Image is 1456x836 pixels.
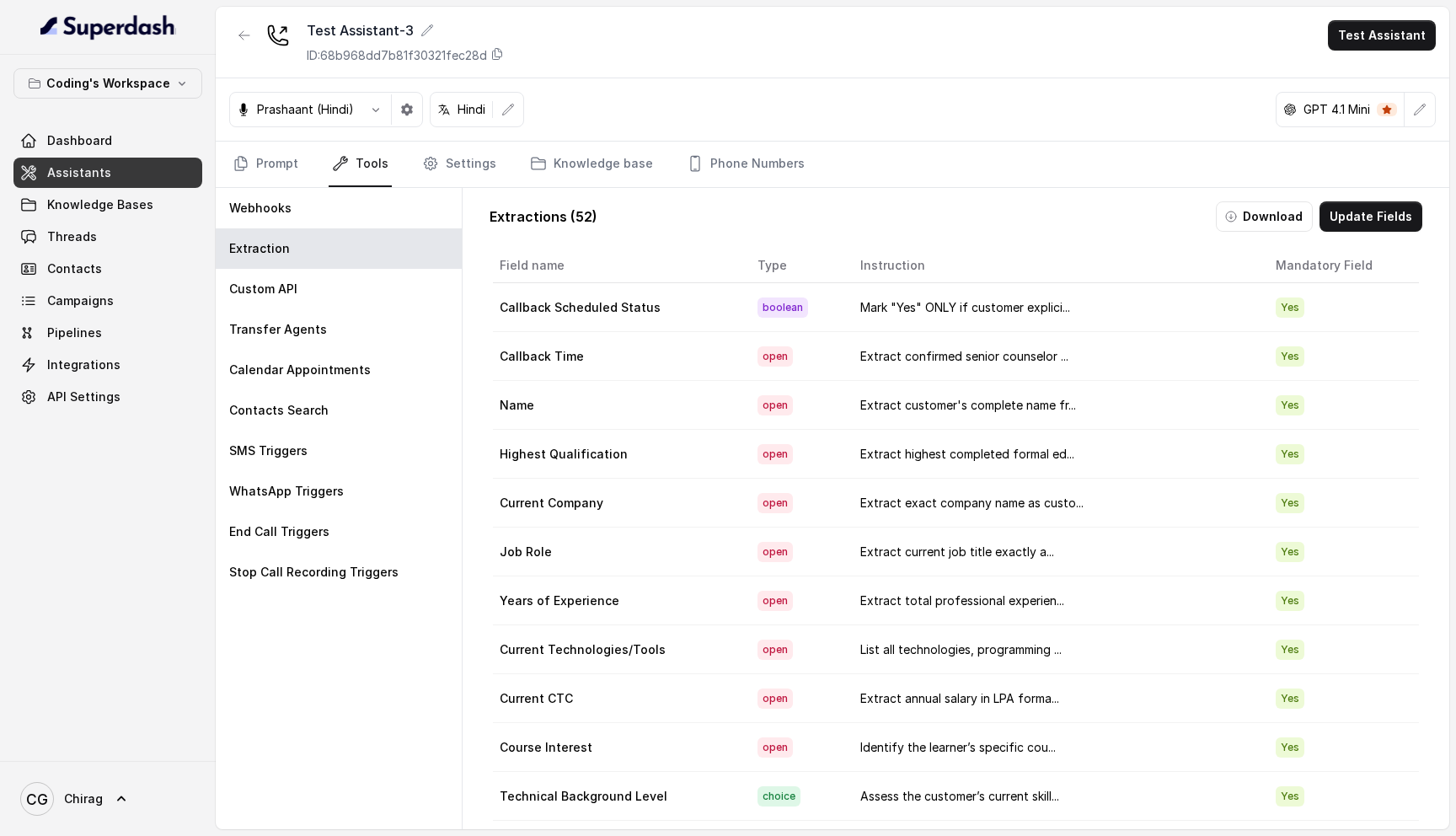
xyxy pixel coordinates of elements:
span: Chirag [64,790,103,807]
td: Current Company [493,479,744,528]
img: light.svg [40,13,176,40]
span: Yes [1276,737,1304,758]
p: Transfer Agents [229,321,327,338]
span: open [757,542,793,562]
button: Update Fields [1319,201,1422,232]
th: Mandatory Field [1262,249,1419,283]
td: List all technologies, programming ... [847,625,1262,674]
p: SMS Triggers [229,442,308,459]
a: Knowledge Bases [13,190,202,220]
p: Extraction [229,240,290,257]
p: Contacts Search [229,402,329,419]
span: open [757,346,793,367]
span: Assistants [47,164,111,181]
td: Extract highest completed formal ed... [847,430,1262,479]
span: Yes [1276,346,1304,367]
p: GPT 4.1 Mini [1303,101,1370,118]
span: Dashboard [47,132,112,149]
span: Integrations [47,356,120,373]
p: ID: 68b968dd7b81f30321fec28d [307,47,487,64]
p: Calendar Appointments [229,362,371,378]
p: Extractions ( 52 ) [490,206,597,227]
span: Knowledge Bases [47,196,153,213]
th: Instruction [847,249,1262,283]
a: Assistants [13,158,202,188]
th: Field name [493,249,744,283]
td: Current Technologies/Tools [493,625,744,674]
a: Settings [419,142,500,187]
span: Yes [1276,395,1304,415]
nav: Tabs [229,142,1436,187]
td: Extract exact company name as custo... [847,479,1262,528]
a: Prompt [229,142,302,187]
a: API Settings [13,382,202,412]
a: Chirag [13,775,202,823]
span: choice [757,786,800,807]
a: Pipelines [13,318,202,348]
td: Highest Qualification [493,430,744,479]
td: Callback Scheduled Status [493,283,744,332]
a: Phone Numbers [683,142,808,187]
span: Yes [1276,640,1304,660]
span: Yes [1276,542,1304,562]
span: Yes [1276,786,1304,807]
div: Test Assistant-3 [307,20,504,40]
text: CG [26,790,48,808]
td: Job Role [493,528,744,576]
a: Integrations [13,350,202,380]
span: Yes [1276,689,1304,709]
td: Extract annual salary in LPA forma... [847,674,1262,723]
a: Campaigns [13,286,202,316]
td: Callback Time [493,332,744,381]
td: Years of Experience [493,576,744,625]
a: Dashboard [13,126,202,156]
p: WhatsApp Triggers [229,483,344,500]
span: open [757,737,793,758]
span: open [757,395,793,415]
a: Threads [13,222,202,252]
span: boolean [757,297,808,318]
td: Mark "Yes" ONLY if customer explici... [847,283,1262,332]
span: open [757,689,793,709]
p: Prashaant (Hindi) [257,101,354,118]
span: Pipelines [47,324,102,341]
td: Extract customer's complete name fr... [847,381,1262,430]
span: Threads [47,228,97,245]
a: Contacts [13,254,202,284]
span: open [757,493,793,513]
td: Current CTC [493,674,744,723]
a: Knowledge base [527,142,656,187]
td: Course Interest [493,723,744,772]
svg: openai logo [1283,103,1297,116]
p: Coding's Workspace [46,73,170,94]
p: Webhooks [229,200,292,217]
td: Name [493,381,744,430]
p: Hindi [458,101,485,118]
td: Technical Background Level [493,772,744,821]
a: Tools [329,142,392,187]
span: Yes [1276,591,1304,611]
p: End Call Triggers [229,523,329,540]
td: Extract current job title exactly a... [847,528,1262,576]
p: Stop Call Recording Triggers [229,564,399,581]
button: Coding's Workspace [13,68,202,99]
td: Extract total professional experien... [847,576,1262,625]
td: Assess the customer’s current skill... [847,772,1262,821]
span: open [757,640,793,660]
span: open [757,444,793,464]
span: Yes [1276,297,1304,318]
td: Extract confirmed senior counselor ... [847,332,1262,381]
span: Contacts [47,260,102,277]
span: Yes [1276,444,1304,464]
button: Download [1216,201,1313,232]
button: Test Assistant [1328,20,1436,51]
p: Custom API [229,281,297,297]
td: Identify the learner’s specific cou... [847,723,1262,772]
span: open [757,591,793,611]
th: Type [744,249,848,283]
span: Yes [1276,493,1304,513]
span: API Settings [47,389,120,405]
span: Campaigns [47,292,114,309]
